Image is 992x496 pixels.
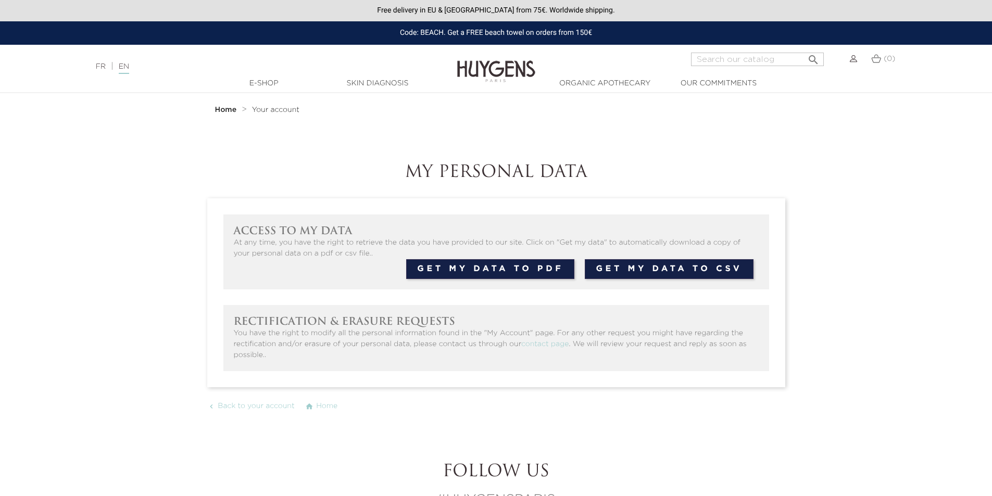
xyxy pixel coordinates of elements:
[96,63,106,70] a: FR
[406,259,574,279] a: GET MY DATA TO PDF
[234,225,759,237] h2: Access to my data
[234,237,759,259] p: At any time, you have the right to retrieve the data you have provided to our site. Click on "Get...
[234,315,759,328] h2: Rectification & Erasure requests
[316,403,337,410] span: Home
[325,78,430,89] a: Skin Diagnosis
[553,78,657,89] a: Organic Apothecary
[521,340,569,348] a: contact page
[252,106,299,114] a: Your account
[207,163,785,183] h1: My personal data
[215,106,237,113] strong: Home
[91,60,406,73] div: |
[804,49,823,63] button: 
[119,63,129,74] a: EN
[691,53,824,66] input: Search
[207,462,785,482] h2: Follow us
[667,78,771,89] a: Our commitments
[305,402,313,411] i: 
[585,259,753,279] a: GET MY DATA TO CSV
[207,402,297,411] a:  Back to your account
[234,328,759,361] p: You have the right to modify all the personal information found in the "My Account" page. For any...
[207,402,216,411] i: 
[215,106,239,114] a: Home
[457,44,535,84] img: Huygens
[807,50,820,63] i: 
[884,55,895,62] span: (0)
[212,78,316,89] a: E-Shop
[218,403,294,410] span: Back to your account
[305,402,337,411] a:  Home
